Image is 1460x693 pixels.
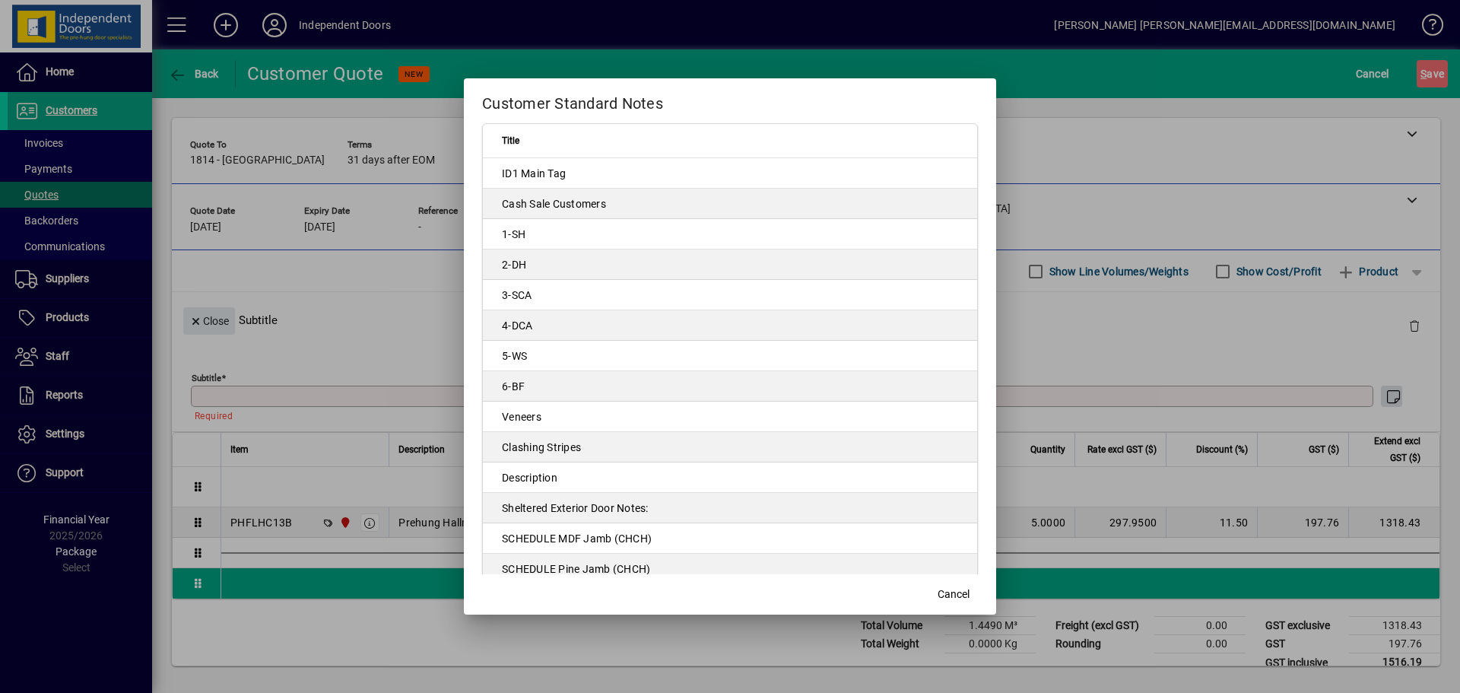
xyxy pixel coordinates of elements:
td: Description [483,463,977,493]
td: 4-DCA [483,310,977,341]
td: ID1 Main Tag [483,158,977,189]
td: Clashing Stripes [483,432,977,463]
td: 6-BF [483,371,977,402]
span: Cancel [938,587,970,602]
td: Cash Sale Customers [483,189,977,219]
button: Cancel [929,581,978,609]
td: SCHEDULE Pine Jamb (CHCH) [483,554,977,584]
td: 3-SCA [483,280,977,310]
td: 2-DH [483,250,977,280]
td: Sheltered Exterior Door Notes: [483,493,977,523]
td: SCHEDULE MDF Jamb (CHCH) [483,523,977,554]
td: 1-SH [483,219,977,250]
td: 5-WS [483,341,977,371]
span: Title [502,132,519,149]
h2: Customer Standard Notes [464,78,996,122]
td: Veneers [483,402,977,432]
